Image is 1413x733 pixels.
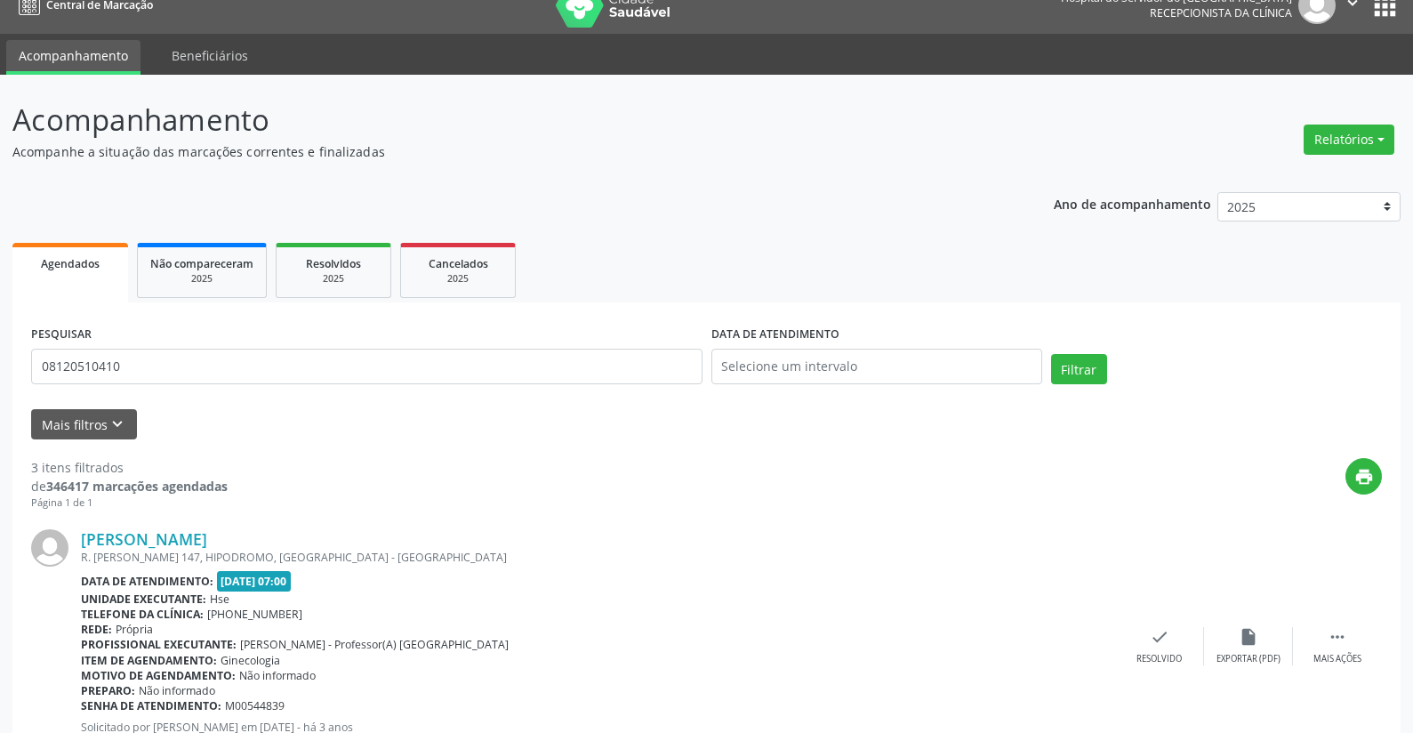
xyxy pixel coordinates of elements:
[150,256,253,271] span: Não compareceram
[12,142,984,161] p: Acompanhe a situação das marcações correntes e finalizadas
[1216,653,1281,665] div: Exportar (PDF)
[116,622,153,637] span: Própria
[1345,458,1382,495] button: print
[81,574,213,589] b: Data de atendimento:
[81,607,204,622] b: Telefone da clínica:
[81,668,236,683] b: Motivo de agendamento:
[108,415,127,434] i: keyboard_arrow_down
[225,698,285,713] span: M00544839
[1150,627,1169,647] i: check
[139,683,215,698] span: Não informado
[207,607,302,622] span: [PHONE_NUMBER]
[217,571,292,592] span: [DATE] 07:00
[210,592,229,607] span: Hse
[81,653,217,668] b: Item de agendamento:
[41,256,100,271] span: Agendados
[1328,627,1347,647] i: 
[711,349,1042,384] input: Selecione um intervalo
[429,256,488,271] span: Cancelados
[31,529,68,567] img: img
[1304,125,1394,155] button: Relatórios
[240,637,509,652] span: [PERSON_NAME] - Professor(A) [GEOGRAPHIC_DATA]
[1136,653,1182,665] div: Resolvido
[12,98,984,142] p: Acompanhamento
[306,256,361,271] span: Resolvidos
[1150,5,1292,20] span: Recepcionista da clínica
[31,321,92,349] label: PESQUISAR
[46,478,228,495] strong: 346417 marcações agendadas
[1313,653,1361,665] div: Mais ações
[221,653,280,668] span: Ginecologia
[81,637,237,652] b: Profissional executante:
[711,321,839,349] label: DATA DE ATENDIMENTO
[289,272,378,286] div: 2025
[1054,192,1211,214] p: Ano de acompanhamento
[31,477,228,495] div: de
[239,668,316,683] span: Não informado
[159,40,261,71] a: Beneficiários
[81,622,112,637] b: Rede:
[31,349,702,384] input: Nome, código do beneficiário ou CPF
[1239,627,1258,647] i: insert_drive_file
[413,272,502,286] div: 2025
[150,272,253,286] div: 2025
[6,40,140,75] a: Acompanhamento
[31,458,228,477] div: 3 itens filtrados
[31,409,137,440] button: Mais filtroskeyboard_arrow_down
[31,495,228,511] div: Página 1 de 1
[81,592,206,607] b: Unidade executante:
[81,683,135,698] b: Preparo:
[81,550,1115,565] div: R. [PERSON_NAME] 147, HIPODROMO, [GEOGRAPHIC_DATA] - [GEOGRAPHIC_DATA]
[1051,354,1107,384] button: Filtrar
[1354,467,1374,487] i: print
[81,529,207,549] a: [PERSON_NAME]
[81,698,221,713] b: Senha de atendimento:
